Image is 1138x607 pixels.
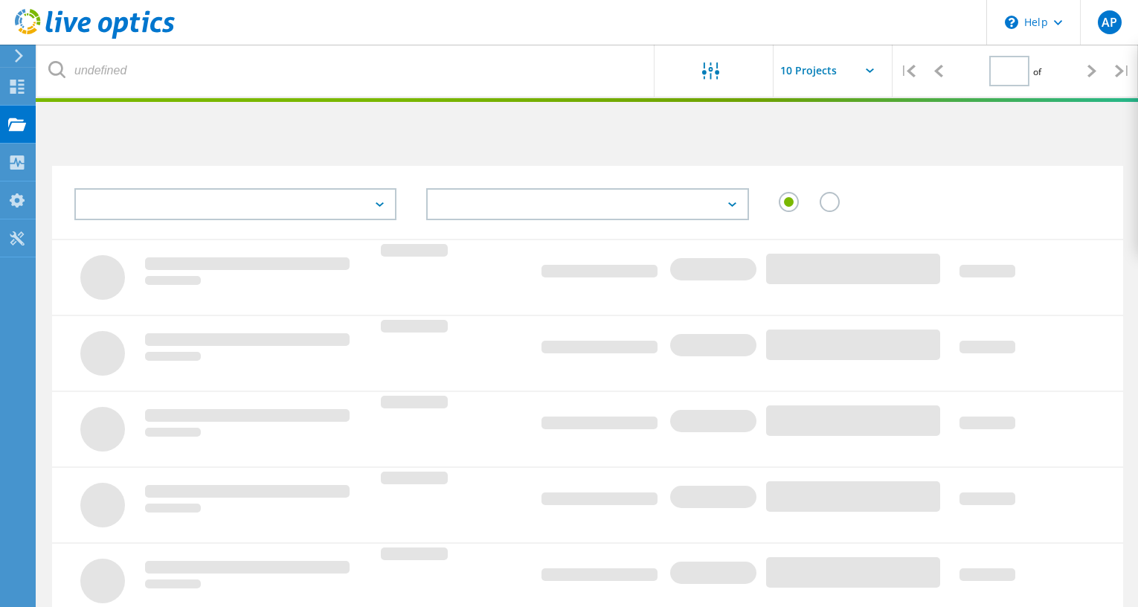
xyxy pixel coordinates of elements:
[1102,16,1117,28] span: AP
[37,45,655,97] input: undefined
[893,45,923,97] div: |
[15,31,175,42] a: Live Optics Dashboard
[1005,16,1018,29] svg: \n
[1033,65,1041,78] span: of
[1108,45,1138,97] div: |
